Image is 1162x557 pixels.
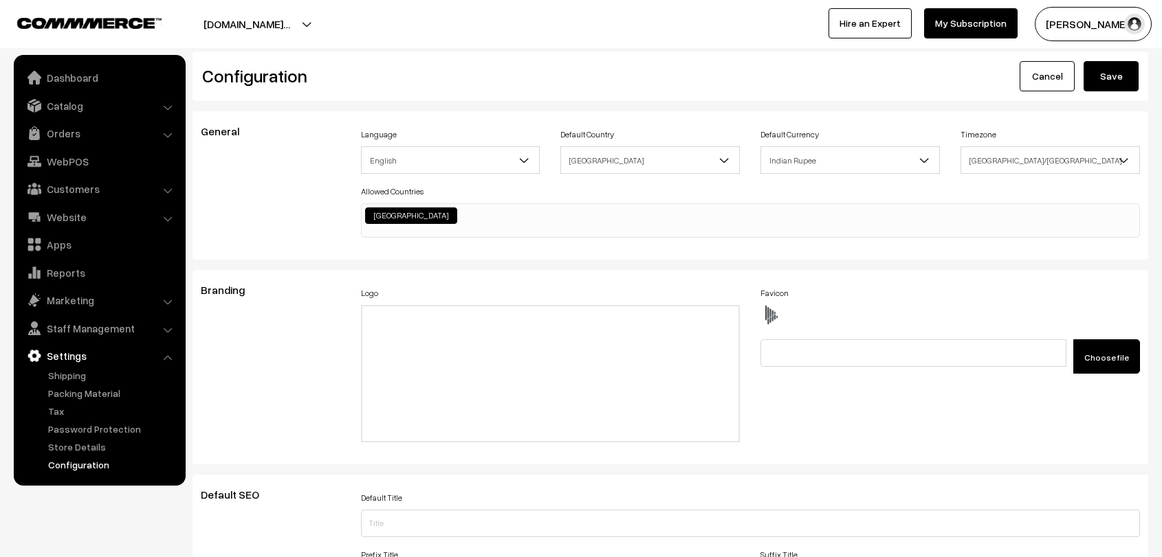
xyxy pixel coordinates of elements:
[45,422,181,436] a: Password Protection
[45,440,181,454] a: Store Details
[17,14,138,30] a: COMMMERCE
[155,7,338,41] button: [DOMAIN_NAME]…
[17,205,181,229] a: Website
[17,93,181,118] a: Catalog
[361,492,402,504] label: Default Title
[17,149,181,174] a: WebPOS
[361,128,397,141] label: Language
[365,207,457,224] li: India
[760,305,781,326] img: favicon.ico
[961,148,1139,172] span: Asia/Kolkata
[361,287,378,299] label: Logo
[45,386,181,400] a: Packing Material
[17,316,181,341] a: Staff Management
[1035,7,1152,41] button: [PERSON_NAME]
[829,8,912,38] a: Hire an Expert
[45,368,181,383] a: Shipping
[1084,352,1129,363] span: Choose file
[561,148,739,172] span: India
[1124,14,1145,34] img: user
[45,404,181,418] a: Tax
[760,146,940,174] span: Indian Rupee
[560,128,614,141] label: Default Country
[17,232,181,257] a: Apps
[17,343,181,368] a: Settings
[45,457,181,472] a: Configuration
[961,146,1140,174] span: Asia/Kolkata
[17,121,181,146] a: Orders
[17,18,162,28] img: COMMMERCE
[202,65,660,87] h2: Configuration
[1020,61,1075,91] a: Cancel
[1084,61,1139,91] button: Save
[761,148,939,172] span: Indian Rupee
[17,65,181,90] a: Dashboard
[924,8,1018,38] a: My Subscription
[961,128,996,141] label: Timezone
[361,510,1140,537] input: Title
[201,488,276,501] span: Default SEO
[201,283,261,297] span: Branding
[362,148,540,172] span: English
[361,146,540,174] span: English
[17,260,181,285] a: Reports
[17,177,181,201] a: Customers
[361,185,424,198] label: Allowed Countries
[17,288,181,312] a: Marketing
[201,124,256,138] span: General
[560,146,740,174] span: India
[760,287,789,299] label: Favicon
[760,128,819,141] label: Default Currency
